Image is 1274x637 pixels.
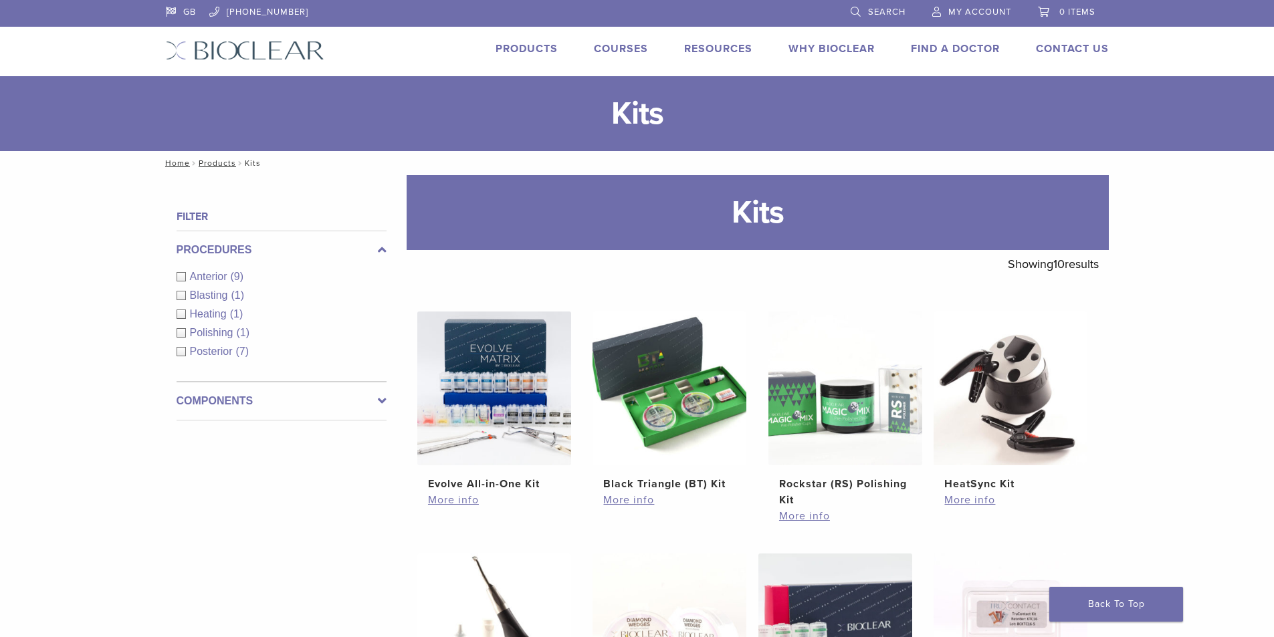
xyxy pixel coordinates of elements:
[177,393,387,409] label: Components
[603,476,736,492] h2: Black Triangle (BT) Kit
[190,271,231,282] span: Anterior
[496,42,558,55] a: Products
[593,311,746,465] img: Black Triangle (BT) Kit
[236,160,245,166] span: /
[177,242,387,258] label: Procedures
[868,7,906,17] span: Search
[948,7,1011,17] span: My Account
[911,42,1000,55] a: Find A Doctor
[417,311,572,492] a: Evolve All-in-One KitEvolve All-in-One Kit
[1053,257,1065,271] span: 10
[768,311,922,465] img: Rockstar (RS) Polishing Kit
[190,346,236,357] span: Posterior
[199,158,236,168] a: Products
[779,508,912,524] a: More info
[236,346,249,357] span: (7)
[417,311,571,465] img: Evolve All-in-One Kit
[190,327,237,338] span: Polishing
[1036,42,1109,55] a: Contact Us
[231,289,244,301] span: (1)
[166,41,324,60] img: Bioclear
[190,289,231,301] span: Blasting
[156,151,1119,175] nav: Kits
[190,308,230,320] span: Heating
[934,311,1087,465] img: HeatSync Kit
[428,476,560,492] h2: Evolve All-in-One Kit
[592,311,748,492] a: Black Triangle (BT) KitBlack Triangle (BT) Kit
[684,42,752,55] a: Resources
[779,476,912,508] h2: Rockstar (RS) Polishing Kit
[768,311,924,508] a: Rockstar (RS) Polishing KitRockstar (RS) Polishing Kit
[177,209,387,225] h4: Filter
[603,492,736,508] a: More info
[1008,250,1099,278] p: Showing results
[1059,7,1095,17] span: 0 items
[161,158,190,168] a: Home
[933,311,1089,492] a: HeatSync KitHeatSync Kit
[231,271,244,282] span: (9)
[230,308,243,320] span: (1)
[1049,587,1183,622] a: Back To Top
[944,476,1077,492] h2: HeatSync Kit
[190,160,199,166] span: /
[594,42,648,55] a: Courses
[944,492,1077,508] a: More info
[788,42,875,55] a: Why Bioclear
[428,492,560,508] a: More info
[236,327,249,338] span: (1)
[407,175,1109,250] h1: Kits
